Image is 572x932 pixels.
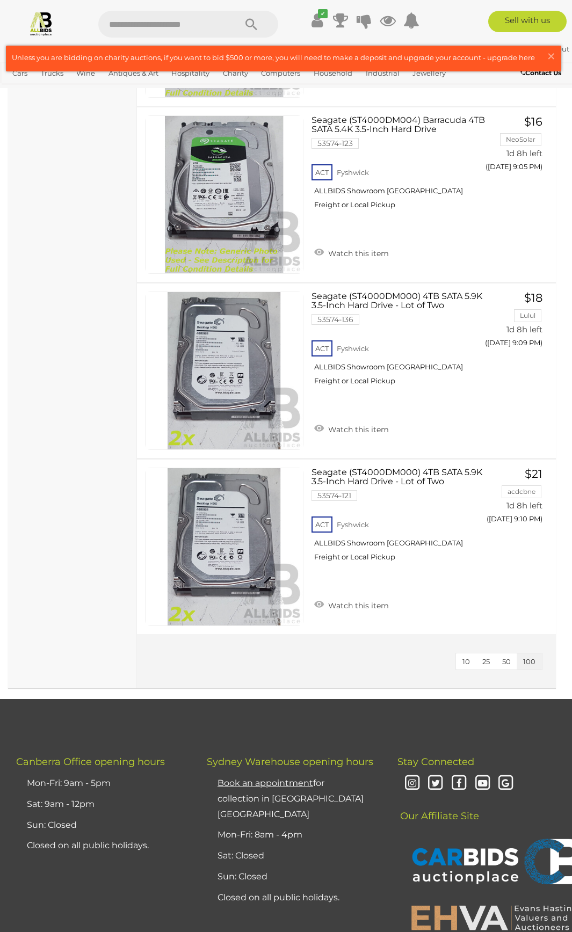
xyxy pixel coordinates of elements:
span: 100 [523,657,535,666]
a: Household [309,64,357,82]
a: Syedhashme [480,45,534,53]
li: Sat: 9am - 12pm [24,794,180,815]
span: ([DATE] 9:05 PM) [486,162,542,171]
span: × [546,46,556,67]
span: ([DATE] 9:09 PM) [485,338,542,347]
li: Sun: Closed [24,815,180,836]
i: Instagram [403,774,422,793]
span: Watch this item [325,425,389,434]
a: Jewellery [408,64,450,82]
span: 50 [502,657,511,666]
a: Watch this item [312,596,392,613]
li: Sat: Closed [215,846,371,867]
button: 10 [456,653,476,670]
span: $18 [524,291,542,304]
a: Computers [257,64,305,82]
strong: Syedhashme [480,45,533,53]
span: Our Affiliate Site [397,794,479,822]
a: $18 Lulul 1d 8h left ([DATE] 9:09 PM) [494,292,545,353]
a: Charity [219,64,252,82]
a: Book an appointmentfor collection in [GEOGRAPHIC_DATA] [GEOGRAPHIC_DATA] [218,778,364,819]
i: Google [497,774,516,793]
span: 25 [482,657,490,666]
a: Antiques & Art [104,64,163,82]
li: Sun: Closed [215,867,371,887]
span: $16 [524,115,542,128]
span: Watch this item [325,249,389,258]
span: Stay Connected [397,756,474,768]
i: Youtube [473,774,492,793]
a: ✔ [309,11,325,30]
li: Mon-Fri: 8am - 4pm [215,825,371,846]
img: Allbids.com.au [28,11,54,36]
a: [GEOGRAPHIC_DATA] [77,82,162,100]
span: Canberra Office opening hours [16,756,165,768]
a: Contact Us [520,67,564,79]
a: Seagate (ST4000DM000) 4TB SATA 5.9K 3.5-Inch Hard Drive - Lot of Two 53574-136 ACT Fyshwick ALLBI... [320,292,478,394]
span: 10 [462,657,470,666]
li: Closed on all public holidays. [215,887,371,908]
button: 25 [476,653,496,670]
a: Sports [42,82,73,100]
li: Closed on all public holidays. [24,835,180,856]
button: 100 [517,653,542,670]
button: 50 [496,653,517,670]
a: Office [8,82,37,100]
span: | [534,45,537,53]
i: Twitter [426,774,445,793]
button: Search [225,11,278,38]
li: Mon-Fri: 9am - 5pm [24,773,180,794]
a: Hospitality [167,64,214,82]
a: $21 acdcbne 1d 8h left ([DATE] 9:10 PM) [494,468,545,529]
i: ✔ [318,9,328,18]
a: Cars [8,64,32,82]
a: Industrial [361,64,404,82]
span: $21 [525,467,542,480]
a: Wine [72,64,99,82]
a: Sign Out [538,45,569,53]
u: Book an appointment [218,778,313,788]
a: Watch this item [312,420,392,436]
a: Trucks [37,64,68,82]
a: Sell with us [488,11,567,32]
span: Sydney Warehouse opening hours [207,756,373,768]
a: $16 NeoSolar 1d 8h left ([DATE] 9:05 PM) [494,115,545,177]
a: Watch this item [312,244,392,260]
b: Contact Us [520,69,561,77]
span: Watch this item [325,601,389,610]
i: Facebook [450,774,468,793]
a: Seagate (ST4000DM004) Barracuda 4TB SATA 5.4K 3.5-Inch Hard Drive 53574-123 ACT Fyshwick ALLBIDS ... [320,115,478,217]
a: Seagate (ST4000DM000) 4TB SATA 5.9K 3.5-Inch Hard Drive - Lot of Two 53574-121 ACT Fyshwick ALLBI... [320,468,478,570]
